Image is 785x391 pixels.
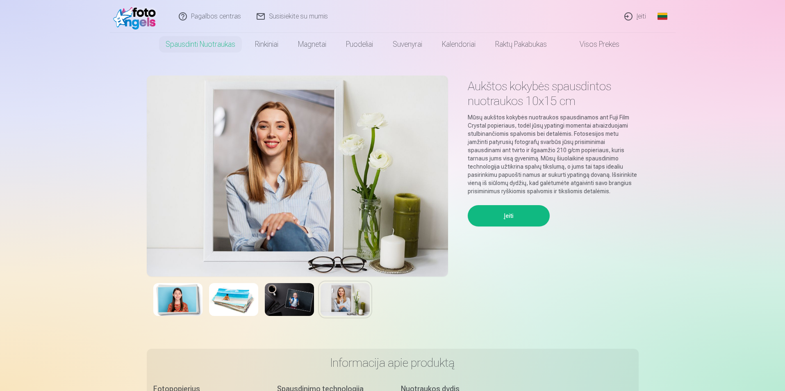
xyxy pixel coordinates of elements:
a: Puodeliai [336,33,383,56]
a: Rinkiniai [245,33,288,56]
a: Visos prekės [557,33,629,56]
a: Kalendoriai [432,33,485,56]
img: /fa2 [113,3,160,30]
h1: Aukštos kokybės spausdintos nuotraukos 10x15 cm [468,79,639,108]
h3: Informacija apie produktą [153,355,632,370]
a: Spausdinti nuotraukas [156,33,245,56]
button: Įeiti [468,205,550,226]
a: Raktų pakabukas [485,33,557,56]
p: Mūsų aukštos kokybės nuotraukos spausdinamos ant Fuji Film Crystal popieriaus, todėl jūsų ypating... [468,113,639,195]
a: Magnetai [288,33,336,56]
a: Suvenyrai [383,33,432,56]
